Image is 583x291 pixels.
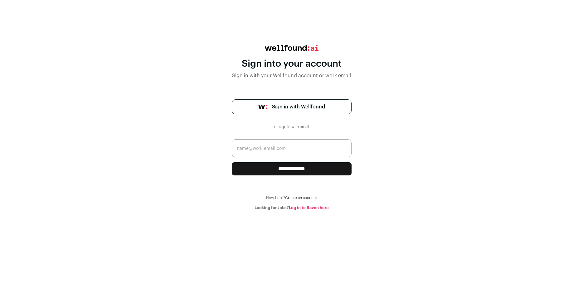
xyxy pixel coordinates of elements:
[232,99,352,114] a: Sign in with Wellfound
[258,105,267,109] img: wellfound-symbol-flush-black-fb3c872781a75f747ccb3a119075da62bfe97bd399995f84a933054e44a575c4.png
[232,205,352,210] div: Looking for Jobs?
[232,195,352,200] div: New here?
[272,103,325,111] span: Sign in with Wellfound
[285,196,317,200] a: Create an account
[265,45,318,51] img: wellfound:ai
[289,206,329,210] a: Log in to Raven here
[232,139,352,157] input: name@work-email.com
[272,124,312,129] div: or sign in with email
[232,72,352,79] div: Sign in with your Wellfound account or work email
[232,58,352,69] div: Sign into your account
